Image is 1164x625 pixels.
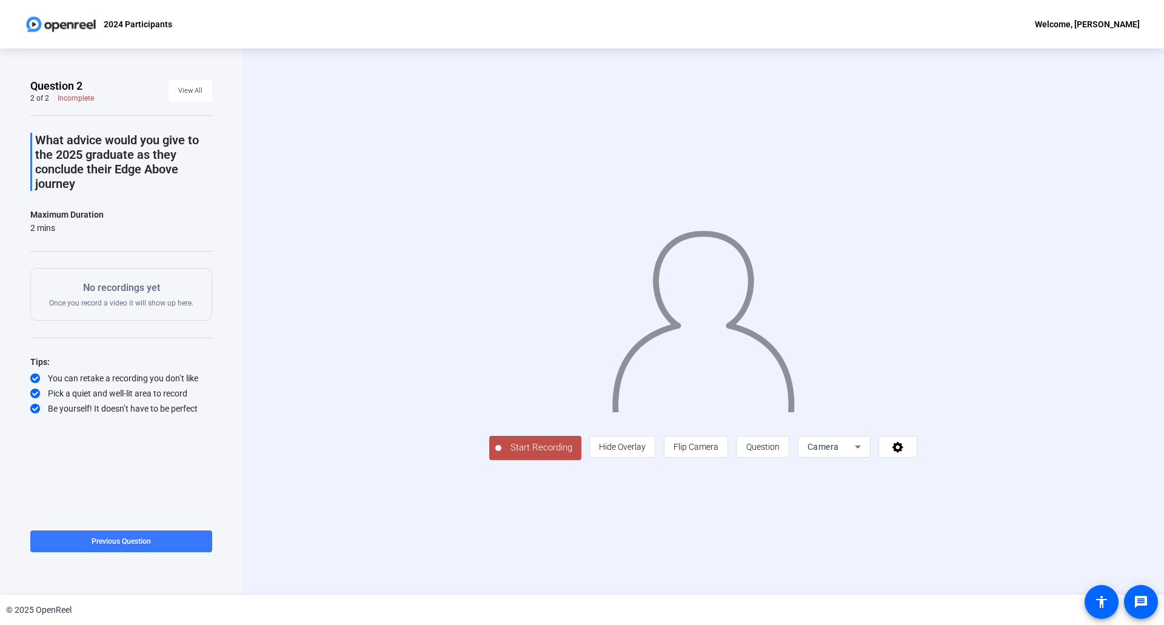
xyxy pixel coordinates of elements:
[49,281,193,295] p: No recordings yet
[92,537,151,546] span: Previous Question
[737,436,789,458] button: Question
[30,530,212,552] button: Previous Question
[30,387,212,399] div: Pick a quiet and well-lit area to record
[104,17,172,32] p: 2024 Participants
[30,93,49,103] div: 2 of 2
[30,403,212,415] div: Be yourself! It doesn’t have to be perfect
[58,93,94,103] div: Incomplete
[169,80,212,102] button: View All
[610,219,796,412] img: overlay
[589,436,655,458] button: Hide Overlay
[1035,17,1140,32] div: Welcome, [PERSON_NAME]
[35,133,212,191] p: What advice would you give to the 2025 graduate as they conclude their Edge Above journey
[30,207,104,222] div: Maximum Duration
[24,12,98,36] img: OpenReel logo
[30,355,212,369] div: Tips:
[30,222,104,234] div: 2 mins
[30,79,82,93] span: Question 2
[674,442,718,452] span: Flip Camera
[599,442,646,452] span: Hide Overlay
[1094,595,1109,609] mat-icon: accessibility
[6,604,72,617] div: © 2025 OpenReel
[808,442,839,452] span: Camera
[746,442,780,452] span: Question
[178,82,202,100] span: View All
[664,436,728,458] button: Flip Camera
[30,372,212,384] div: You can retake a recording you don’t like
[1134,595,1148,609] mat-icon: message
[49,281,193,308] div: Once you record a video it will show up here.
[489,436,581,460] button: Start Recording
[501,441,581,455] span: Start Recording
